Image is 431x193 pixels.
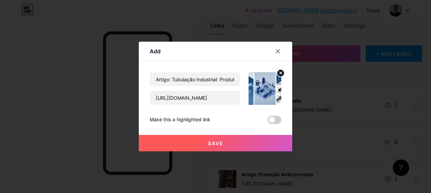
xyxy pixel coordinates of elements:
input: URL [150,91,240,105]
input: Title [150,72,240,86]
img: link_thumbnail [249,72,281,105]
button: Save [139,135,292,151]
div: Add [150,47,161,55]
span: Save [208,140,223,146]
div: Make this a highlighted link [150,116,210,124]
